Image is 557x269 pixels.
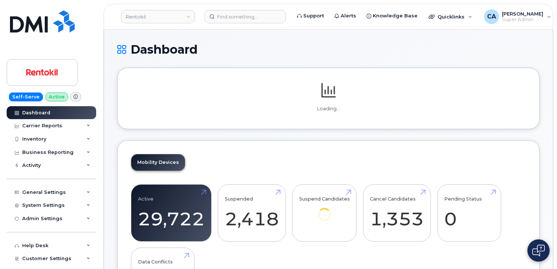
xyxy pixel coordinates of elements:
a: Suspend Candidates [299,189,350,231]
a: Mobility Devices [131,154,185,171]
a: Pending Status 0 [444,189,494,238]
img: Open chat [532,245,545,256]
a: Suspended 2,418 [225,189,279,238]
p: Loading... [131,105,526,112]
a: Active 29,722 [138,189,205,238]
h1: Dashboard [117,43,540,56]
a: Cancel Candidates 1,353 [370,189,424,238]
